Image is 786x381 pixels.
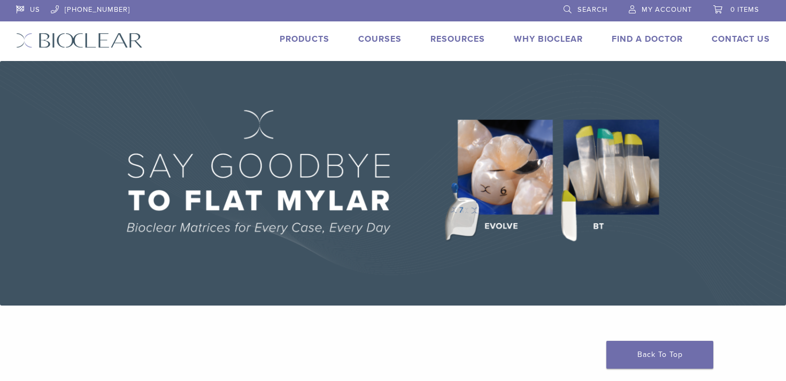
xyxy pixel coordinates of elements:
[730,5,759,14] span: 0 items
[712,34,770,44] a: Contact Us
[606,341,713,369] a: Back To Top
[430,34,485,44] a: Resources
[16,33,143,48] img: Bioclear
[358,34,402,44] a: Courses
[577,5,607,14] span: Search
[514,34,583,44] a: Why Bioclear
[280,34,329,44] a: Products
[642,5,692,14] span: My Account
[612,34,683,44] a: Find A Doctor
